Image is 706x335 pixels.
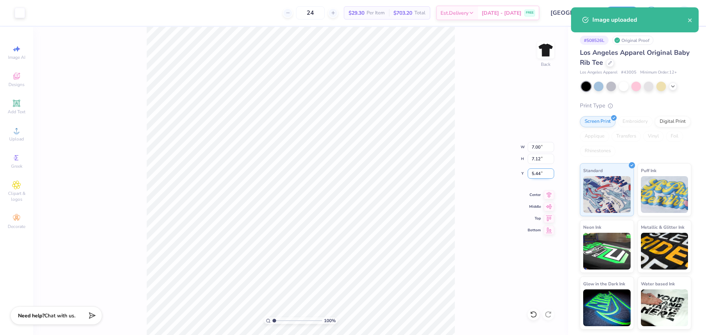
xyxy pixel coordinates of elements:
span: Puff Ink [641,167,656,174]
span: [DATE] - [DATE] [482,9,521,17]
span: Center [528,192,541,197]
div: Print Type [580,101,691,110]
span: Clipart & logos [4,190,29,202]
span: Water based Ink [641,280,675,288]
div: # 508526L [580,36,609,45]
span: Add Text [8,109,25,115]
img: Metallic & Glitter Ink [641,233,688,270]
span: Top [528,216,541,221]
span: Est. Delivery [441,9,468,17]
strong: Need help? [18,312,44,319]
span: # 43005 [621,70,637,76]
span: Per Item [367,9,385,17]
div: Vinyl [643,131,664,142]
div: Applique [580,131,609,142]
span: Bottom [528,228,541,233]
button: close [688,15,693,24]
span: Decorate [8,224,25,229]
div: Back [541,61,550,68]
span: Glow in the Dark Ink [583,280,625,288]
span: Total [414,9,425,17]
div: Transfers [611,131,641,142]
img: Standard [583,176,631,213]
div: Image uploaded [592,15,688,24]
div: Rhinestones [580,146,616,157]
div: Original Proof [612,36,653,45]
img: Back [538,43,553,57]
img: Neon Ink [583,233,631,270]
span: FREE [526,10,534,15]
span: Standard [583,167,603,174]
span: $29.30 [349,9,364,17]
span: Image AI [8,54,25,60]
input: Untitled Design [545,6,599,20]
span: Minimum Order: 12 + [640,70,677,76]
img: Glow in the Dark Ink [583,289,631,326]
span: Neon Ink [583,223,601,231]
img: Water based Ink [641,289,688,326]
span: Greek [11,163,22,169]
span: Metallic & Glitter Ink [641,223,684,231]
div: Foil [666,131,683,142]
span: Middle [528,204,541,209]
span: 100 % [324,317,336,324]
span: Chat with us. [44,312,75,319]
input: – – [296,6,325,19]
span: $703.20 [393,9,412,17]
span: Upload [9,136,24,142]
div: Digital Print [655,116,691,127]
span: Los Angeles Apparel Original Baby Rib Tee [580,48,689,67]
div: Embroidery [618,116,653,127]
span: Los Angeles Apparel [580,70,617,76]
img: Puff Ink [641,176,688,213]
div: Screen Print [580,116,616,127]
span: Designs [8,82,25,88]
